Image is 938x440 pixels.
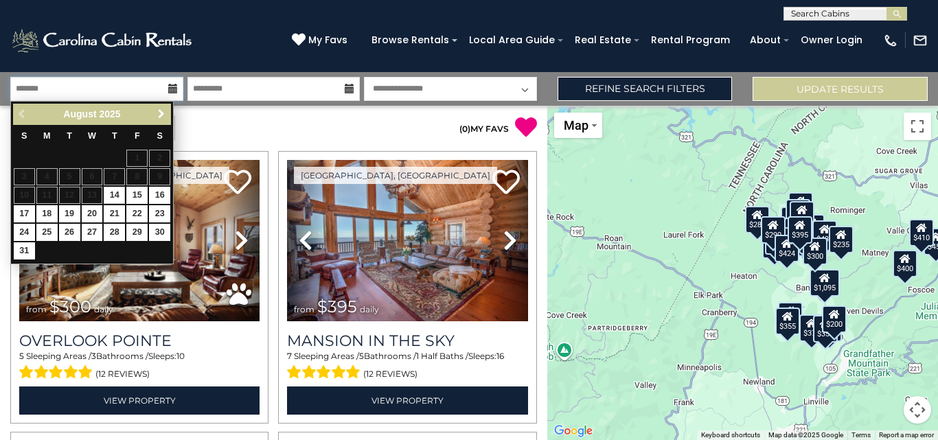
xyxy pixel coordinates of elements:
span: daily [94,304,113,314]
span: Tuesday [67,131,72,141]
a: 25 [36,224,58,241]
span: (12 reviews) [363,365,417,383]
div: $1,095 [810,269,840,297]
a: 23 [149,205,170,222]
img: thumbnail_163263808.jpeg [287,160,527,321]
a: 17 [14,205,35,222]
a: 28 [104,224,125,241]
div: $285 [746,205,770,233]
div: $424 [775,235,800,262]
img: phone-regular-white.png [883,33,898,48]
button: Map camera controls [904,396,931,424]
span: 10 [176,351,185,361]
a: 15 [126,187,148,204]
a: Open this area in Google Maps (opens a new window) [551,422,596,440]
a: Next [152,106,170,123]
button: Keyboard shortcuts [701,430,760,440]
a: Refine Search Filters [558,77,733,101]
span: August [63,108,96,119]
a: My Favs [292,33,351,48]
a: View Property [287,386,527,415]
a: 24 [14,224,35,241]
span: 7 [287,351,292,361]
a: Real Estate [568,30,638,51]
a: Owner Login [794,30,869,51]
a: Terms [851,431,871,439]
a: Local Area Guide [462,30,562,51]
span: Sunday [21,131,27,141]
div: $225 [778,302,803,329]
a: Report a map error [879,431,934,439]
a: 21 [104,205,125,222]
span: from [294,304,314,314]
div: Sleeping Areas / Bathrooms / Sleeps: [287,350,527,383]
button: Update Results [753,77,928,101]
img: mail-regular-white.png [913,33,928,48]
div: $200 [822,305,847,333]
div: $355 [776,307,801,334]
div: $395 [788,216,813,243]
a: 29 [126,224,148,241]
div: $425 [781,207,806,234]
span: 2025 [99,108,120,119]
div: $390 [790,201,814,229]
span: Wednesday [88,131,96,141]
div: $375 [800,314,825,341]
a: 27 [82,224,103,241]
a: Rental Program [644,30,737,51]
span: $300 [49,297,91,316]
div: $410 [909,219,934,246]
div: $290 [762,216,786,244]
a: 30 [149,224,170,241]
span: 0 [462,124,468,134]
span: ( ) [459,124,470,134]
a: 31 [14,242,35,259]
span: 1 Half Baths / [416,351,468,361]
span: Next [156,108,167,119]
a: View Property [19,386,260,415]
div: $350 [817,314,842,342]
img: Google [551,422,596,440]
span: Map [564,118,588,132]
a: 20 [82,205,103,222]
a: 18 [36,205,58,222]
a: 22 [126,205,148,222]
a: Browse Rentals [365,30,456,51]
span: 5 [359,351,364,361]
a: (0)MY FAVS [459,124,509,134]
a: 19 [59,205,80,222]
div: $310 [786,198,811,226]
a: 14 [104,187,125,204]
span: 3 [91,351,96,361]
span: from [26,304,47,314]
div: $300 [803,238,827,265]
a: Add to favorites [492,168,520,198]
span: Map data ©2025 Google [768,431,843,439]
div: Sleeping Areas / Bathrooms / Sleeps: [19,350,260,383]
a: [GEOGRAPHIC_DATA], [GEOGRAPHIC_DATA] [294,167,497,184]
span: Thursday [112,131,117,141]
button: Toggle fullscreen view [904,113,931,140]
span: Monday [43,131,51,141]
a: 26 [59,224,80,241]
div: $650 [763,231,788,259]
button: Change map style [554,113,602,138]
span: $395 [317,297,357,316]
div: $235 [829,226,854,253]
div: $430 [813,220,838,247]
div: $400 [893,249,917,277]
span: Saturday [157,131,163,141]
span: (12 reviews) [95,365,150,383]
span: 16 [496,351,504,361]
a: 16 [149,187,170,204]
span: daily [360,304,379,314]
a: Mansion In The Sky [287,332,527,350]
div: $350 [813,315,838,343]
a: Overlook Pointe [19,332,260,350]
div: $325 [789,192,814,219]
span: Friday [135,131,140,141]
span: My Favs [308,33,347,47]
span: 5 [19,351,24,361]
